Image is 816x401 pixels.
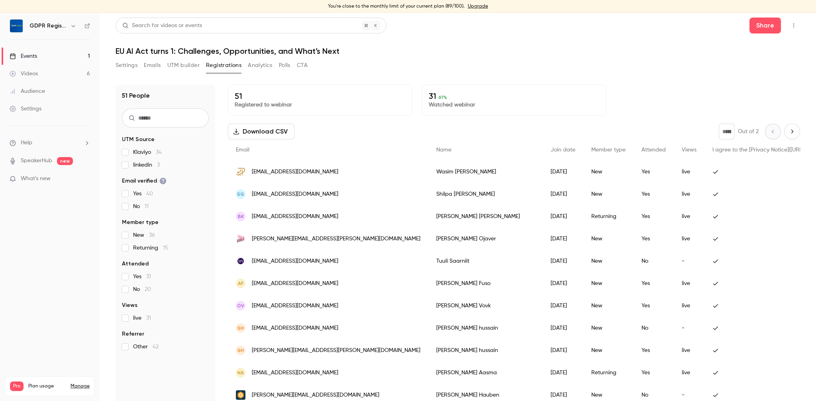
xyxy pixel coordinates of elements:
[252,346,420,355] span: [PERSON_NAME][EMAIL_ADDRESS][PERSON_NAME][DOMAIN_NAME]
[583,161,634,183] div: New
[428,183,543,205] div: Shilpa [PERSON_NAME]
[583,228,634,250] div: New
[10,20,23,32] img: GDPR Register
[167,59,200,72] button: UTM builder
[252,302,338,310] span: [EMAIL_ADDRESS][DOMAIN_NAME]
[153,344,159,350] span: 42
[543,317,583,339] div: [DATE]
[674,362,704,384] div: live
[674,205,704,228] div: live
[641,147,666,153] span: Attended
[583,362,634,384] div: Returning
[133,148,162,156] span: Klaviyo
[784,124,800,140] button: Next page
[634,317,674,339] div: No
[21,139,32,147] span: Help
[583,339,634,362] div: New
[80,175,90,183] iframe: Noticeable Trigger
[122,301,137,309] span: Views
[248,59,273,72] button: Analytics
[237,324,244,332] span: sh
[543,295,583,317] div: [DATE]
[428,295,543,317] div: [PERSON_NAME] Vovk
[634,295,674,317] div: Yes
[583,317,634,339] div: New
[133,231,155,239] span: New
[146,191,153,197] span: 40
[28,383,66,389] span: Plan usage
[10,105,41,113] div: Settings
[543,250,583,272] div: [DATE]
[145,204,149,209] span: 11
[634,339,674,362] div: Yes
[252,190,338,199] span: [EMAIL_ADDRESS][DOMAIN_NAME]
[674,272,704,295] div: live
[543,161,583,183] div: [DATE]
[591,147,626,153] span: Member type
[634,183,674,205] div: Yes
[674,339,704,362] div: live
[237,347,244,354] span: sh
[156,149,162,155] span: 34
[133,343,159,351] span: Other
[228,124,294,140] button: Download CSV
[583,205,634,228] div: Returning
[122,136,209,351] section: facet-groups
[144,59,161,72] button: Emails
[252,391,379,399] span: [PERSON_NAME][EMAIL_ADDRESS][DOMAIN_NAME]
[163,245,168,251] span: 15
[133,244,168,252] span: Returning
[122,91,150,100] h1: 51 People
[634,250,674,272] div: No
[438,94,447,100] span: 61 %
[543,205,583,228] div: [DATE]
[252,168,338,176] span: [EMAIL_ADDRESS][DOMAIN_NAME]
[583,183,634,205] div: New
[428,228,543,250] div: [PERSON_NAME] Ojaver
[236,234,245,244] img: hedman.legal
[543,362,583,384] div: [DATE]
[634,205,674,228] div: Yes
[252,257,338,265] span: [EMAIL_ADDRESS][DOMAIN_NAME]
[428,317,543,339] div: [PERSON_NAME] hussain
[238,280,243,287] span: AF
[10,70,38,78] div: Videos
[634,161,674,183] div: Yes
[122,218,159,226] span: Member type
[10,139,90,147] li: help-dropdown-opener
[428,250,543,272] div: Tuuli Saarniit
[428,339,543,362] div: [PERSON_NAME] hussain
[235,91,406,101] p: 51
[674,161,704,183] div: live
[133,190,153,198] span: Yes
[10,87,45,95] div: Audience
[543,228,583,250] div: [DATE]
[235,101,406,109] p: Registered to webinar
[674,183,704,205] div: live
[428,362,543,384] div: [PERSON_NAME] Aasma
[252,324,338,332] span: [EMAIL_ADDRESS][DOMAIN_NAME]
[236,167,245,177] img: riskprofs.com
[122,177,167,185] span: Email verified
[238,213,244,220] span: BK
[297,59,308,72] button: CTA
[634,362,674,384] div: Yes
[116,46,800,56] h1: EU AI Act turns 1: Challenges, Opportunities, and What’s Next
[133,161,160,169] span: linkedin
[551,147,575,153] span: Join date
[206,59,241,72] button: Registrations
[738,128,759,136] p: Out of 2
[674,228,704,250] div: live
[428,161,543,183] div: Wasim [PERSON_NAME]
[116,59,137,72] button: Settings
[252,235,420,243] span: [PERSON_NAME][EMAIL_ADDRESS][PERSON_NAME][DOMAIN_NAME]
[122,260,149,268] span: Attended
[145,287,151,292] span: 20
[634,272,674,295] div: Yes
[122,22,202,30] div: Search for videos or events
[468,3,488,10] a: Upgrade
[57,157,73,165] span: new
[583,295,634,317] div: New
[146,315,151,321] span: 31
[122,330,144,338] span: Referrer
